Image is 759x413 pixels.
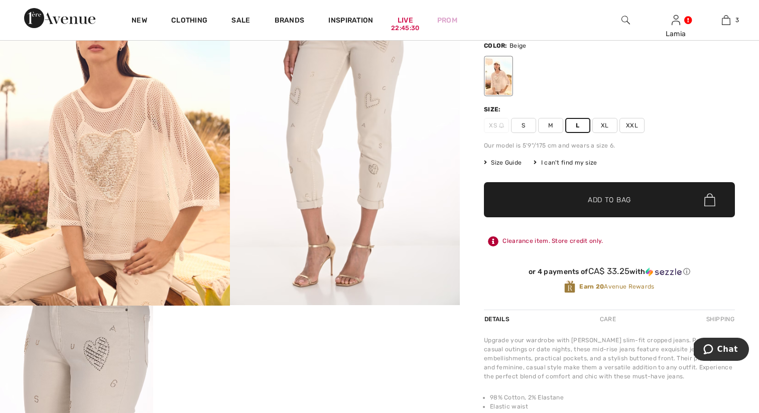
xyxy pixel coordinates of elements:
[694,338,749,363] iframe: Opens a widget where you can chat to one of our agents
[735,16,739,25] span: 3
[646,267,682,277] img: Sezzle
[484,310,512,328] div: Details
[171,16,207,27] a: Clothing
[510,42,527,49] span: Beige
[132,16,147,27] a: New
[621,14,630,26] img: search the website
[579,283,604,290] strong: Earn 20
[672,14,680,26] img: My Info
[534,158,597,167] div: I can't find my size
[579,282,654,291] span: Avenue Rewards
[484,266,735,280] div: or 4 payments ofCA$ 33.25withSezzle Click to learn more about Sezzle
[588,266,630,276] span: CA$ 33.25
[722,14,730,26] img: My Bag
[391,24,419,33] div: 22:45:30
[275,16,305,27] a: Brands
[490,393,735,402] li: 98% Cotton, 2% Elastane
[484,266,735,277] div: or 4 payments of with
[484,158,522,167] span: Size Guide
[511,118,536,133] span: S
[565,118,590,133] span: L
[672,15,680,25] a: Sign In
[704,310,735,328] div: Shipping
[484,141,735,150] div: Our model is 5'9"/175 cm and wears a size 6.
[704,193,715,206] img: Bag.svg
[484,336,735,381] div: Upgrade your wardrobe with [PERSON_NAME] slim-fit cropped jeans. Perfect for casual outings or da...
[538,118,563,133] span: M
[490,402,735,411] li: Elastic waist
[499,123,504,128] img: ring-m.svg
[701,14,750,26] a: 3
[484,118,509,133] span: XS
[437,15,457,26] a: Prom
[588,195,631,205] span: Add to Bag
[484,232,735,250] div: Clearance item. Store credit only.
[484,105,503,114] div: Size:
[484,42,508,49] span: Color:
[231,16,250,27] a: Sale
[591,310,624,328] div: Care
[484,182,735,217] button: Add to Bag
[619,118,645,133] span: XXL
[564,280,575,294] img: Avenue Rewards
[398,15,413,26] a: Live22:45:30
[24,8,95,28] img: 1ère Avenue
[651,29,700,39] div: Lamia
[328,16,373,27] span: Inspiration
[485,57,512,95] div: Beige
[592,118,617,133] span: XL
